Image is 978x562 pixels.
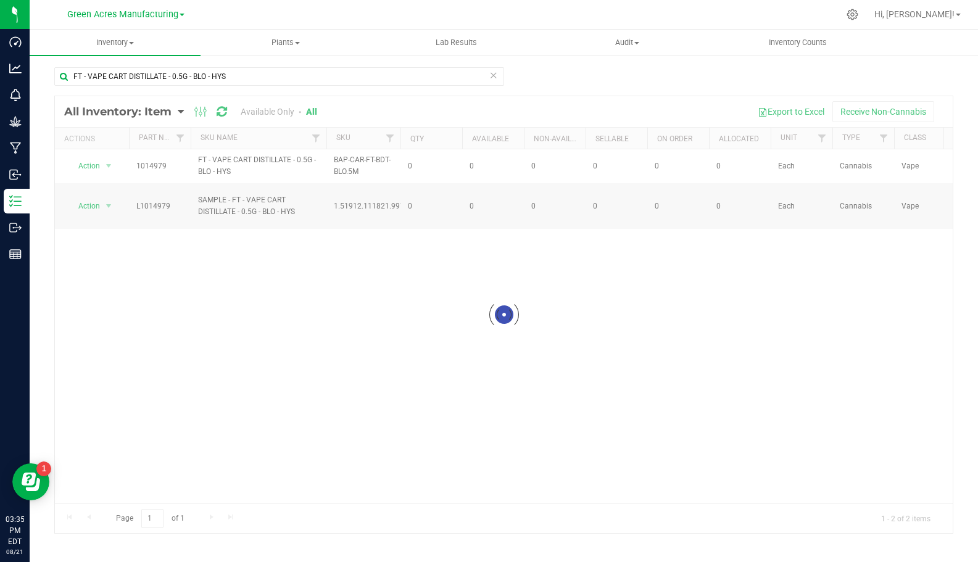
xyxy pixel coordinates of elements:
a: Inventory Counts [713,30,884,56]
inline-svg: Grow [9,115,22,128]
span: Clear [489,67,498,83]
a: Audit [542,30,713,56]
a: Lab Results [371,30,542,56]
inline-svg: Inventory [9,195,22,207]
a: Plants [201,30,371,56]
p: 08/21 [6,547,24,556]
inline-svg: Monitoring [9,89,22,101]
iframe: Resource center unread badge [36,461,51,476]
span: Lab Results [419,37,494,48]
span: Audit [542,37,712,48]
input: Search Item Name, Retail Display Name, SKU, Part Number... [54,67,504,86]
span: Hi, [PERSON_NAME]! [874,9,955,19]
iframe: Resource center [12,463,49,500]
span: Inventory Counts [752,37,843,48]
span: Green Acres Manufacturing [67,9,178,20]
span: Inventory [30,37,201,48]
a: Inventory [30,30,201,56]
inline-svg: Reports [9,248,22,260]
inline-svg: Inbound [9,168,22,181]
div: Manage settings [845,9,860,20]
p: 03:35 PM EDT [6,514,24,547]
inline-svg: Outbound [9,221,22,234]
inline-svg: Manufacturing [9,142,22,154]
inline-svg: Analytics [9,62,22,75]
span: Plants [201,37,371,48]
inline-svg: Dashboard [9,36,22,48]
